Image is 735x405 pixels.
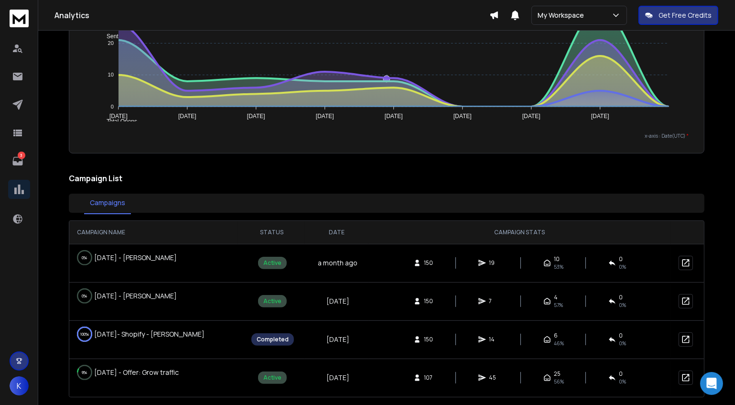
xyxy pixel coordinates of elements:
span: 46 % [554,339,564,347]
span: 19 [489,259,498,267]
tspan: [DATE] [591,113,609,120]
span: 0 % [619,263,626,271]
td: [DATE] - Offer: Grow traffic [69,359,222,386]
td: [DATE] [305,282,368,320]
th: CAMPAIGN STATS [368,221,670,244]
span: 56 % [554,378,564,385]
span: 0 [619,255,623,263]
a: 3 [8,152,27,171]
h1: Analytics [54,10,489,21]
span: 0 [619,370,623,378]
tspan: [DATE] [522,113,540,120]
p: My Workspace [538,11,588,20]
tspan: 20 [108,40,114,46]
td: [DATE] - [PERSON_NAME] [69,244,222,271]
span: 10 [554,255,560,263]
button: K [10,376,29,395]
p: 3 [18,152,25,159]
td: [DATE] - [PERSON_NAME] [69,283,222,309]
span: 14 [489,336,498,343]
span: 107 [424,374,433,382]
tspan: [DATE] [454,113,472,120]
td: a month ago [305,244,368,282]
h2: Campaign List [69,173,704,184]
button: Campaigns [84,192,131,214]
tspan: [DATE] [109,113,128,120]
tspan: [DATE] [247,113,265,120]
span: Sent [99,33,119,40]
span: 150 [424,297,433,305]
div: Active [258,295,287,307]
p: x-axis : Date(UTC) [85,132,689,140]
span: 0 [619,332,623,339]
p: 100 % [80,329,89,339]
img: logo [10,10,29,27]
p: 9 % [82,368,87,377]
tspan: 10 [108,72,114,77]
span: 150 [424,336,433,343]
p: 0 % [82,253,87,263]
th: DATE [305,221,368,244]
p: 0 % [82,291,87,301]
span: 0 % [619,339,626,347]
div: Active [258,372,287,384]
button: Get Free Credits [638,6,718,25]
th: STATUS [238,221,305,244]
tspan: [DATE] [385,113,403,120]
span: 0 % [619,378,626,385]
td: [DATE] [305,320,368,359]
span: 53 % [554,263,563,271]
th: CAMPAIGN NAME [69,221,238,244]
div: Active [258,257,287,269]
tspan: [DATE] [178,113,196,120]
span: 0 % [619,301,626,309]
span: 6 [554,332,558,339]
div: Open Intercom Messenger [700,372,723,395]
span: 7 [489,297,498,305]
span: 4 [554,294,558,301]
span: 57 % [554,301,563,309]
p: Get Free Credits [659,11,712,20]
td: [DATE]- Shopify - [PERSON_NAME] [69,321,222,348]
span: Total Opens [99,118,137,125]
td: [DATE] [305,359,368,397]
span: 0 [619,294,623,301]
span: 25 [554,370,561,378]
tspan: [DATE] [316,113,334,120]
span: 150 [424,259,433,267]
span: 45 [489,374,498,382]
tspan: 0 [111,104,114,109]
div: Completed [251,333,294,346]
